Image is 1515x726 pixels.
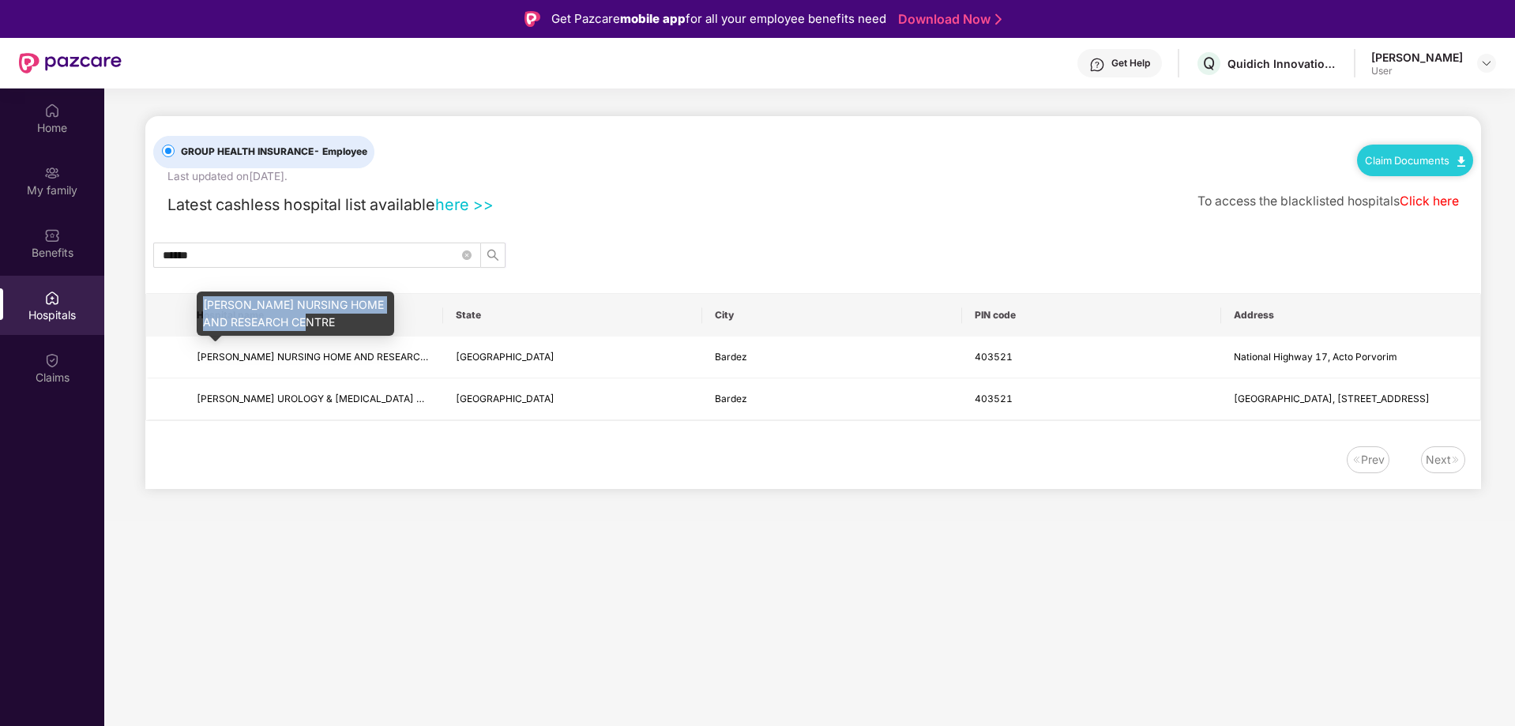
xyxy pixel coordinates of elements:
[898,11,997,28] a: Download Now
[1400,194,1459,209] a: Click here
[184,378,443,420] td: RG STONE UROLOGY & LAPAROSCOPY HOSPITAL - BARDEZ
[456,351,554,363] span: [GEOGRAPHIC_DATA]
[975,393,1013,404] span: 403521
[1234,393,1430,404] span: [GEOGRAPHIC_DATA], [STREET_ADDRESS]
[184,294,443,337] th: Hospital name
[551,9,886,28] div: Get Pazcare for all your employee benefits need
[443,378,702,420] td: Goa
[44,103,60,118] img: svg+xml;base64,PHN2ZyBpZD0iSG9tZSIgeG1sbnM9Imh0dHA6Ly93d3cudzMub3JnLzIwMDAvc3ZnIiB3aWR0aD0iMjAiIG...
[995,11,1002,28] img: Stroke
[19,53,122,73] img: New Pazcare Logo
[44,165,60,181] img: svg+xml;base64,PHN2ZyB3aWR0aD0iMjAiIGhlaWdodD0iMjAiIHZpZXdCb3g9IjAgMCAyMCAyMCIgZmlsbD0ibm9uZSIgeG...
[175,145,374,160] span: GROUP HEALTH INSURANCE
[167,168,288,186] div: Last updated on [DATE] .
[1203,54,1215,73] span: Q
[962,294,1221,337] th: PIN code
[1480,57,1493,70] img: svg+xml;base64,PHN2ZyBpZD0iRHJvcGRvd24tMzJ4MzIiIHhtbG5zPSJodHRwOi8vd3d3LnczLm9yZy8yMDAwL3N2ZyIgd2...
[1111,57,1150,70] div: Get Help
[44,228,60,243] img: svg+xml;base64,PHN2ZyBpZD0iQmVuZWZpdHMiIHhtbG5zPSJodHRwOi8vd3d3LnczLm9yZy8yMDAwL3N2ZyIgd2lkdGg9Ij...
[702,337,961,378] td: Bardez
[715,351,747,363] span: Bardez
[1365,154,1465,167] a: Claim Documents
[1221,294,1480,337] th: Address
[1457,156,1465,167] img: svg+xml;base64,PHN2ZyB4bWxucz0iaHR0cDovL3d3dy53My5vcmcvMjAwMC9zdmciIHdpZHRoPSIxMC40IiBoZWlnaHQ9Ij...
[1234,351,1397,363] span: National Highway 17, Acto Porvorim
[462,250,472,260] span: close-circle
[44,352,60,368] img: svg+xml;base64,PHN2ZyBpZD0iQ2xhaW0iIHhtbG5zPSJodHRwOi8vd3d3LnczLm9yZy8yMDAwL3N2ZyIgd2lkdGg9IjIwIi...
[184,337,443,378] td: CHODANKAR NURSING HOME AND RESEARCH CENTRE
[443,294,702,337] th: State
[314,145,367,157] span: - Employee
[167,195,435,214] span: Latest cashless hospital list available
[1361,451,1385,468] div: Prev
[197,351,468,363] span: [PERSON_NAME] NURSING HOME AND RESEARCH CENTRE
[1426,451,1451,468] div: Next
[1089,57,1105,73] img: svg+xml;base64,PHN2ZyBpZD0iSGVscC0zMngzMiIgeG1sbnM9Imh0dHA6Ly93d3cudzMub3JnLzIwMDAvc3ZnIiB3aWR0aD...
[1227,56,1338,71] div: Quidich Innovation Labs Private Limited
[44,290,60,306] img: svg+xml;base64,PHN2ZyBpZD0iSG9zcGl0YWxzIiB4bWxucz0iaHR0cDovL3d3dy53My5vcmcvMjAwMC9zdmciIHdpZHRoPS...
[1221,337,1480,378] td: National Highway 17, Acto Porvorim
[435,195,494,214] a: here >>
[456,393,554,404] span: [GEOGRAPHIC_DATA]
[481,249,505,261] span: search
[715,393,747,404] span: Bardez
[480,243,506,268] button: search
[702,378,961,420] td: Bardez
[620,11,686,26] strong: mobile app
[1371,65,1463,77] div: User
[1351,455,1361,465] img: svg+xml;base64,PHN2ZyB4bWxucz0iaHR0cDovL3d3dy53My5vcmcvMjAwMC9zdmciIHdpZHRoPSIxNiIgaGVpZ2h0PSIxNi...
[702,294,961,337] th: City
[1451,455,1460,465] img: svg+xml;base64,PHN2ZyB4bWxucz0iaHR0cDovL3d3dy53My5vcmcvMjAwMC9zdmciIHdpZHRoPSIxNiIgaGVpZ2h0PSIxNi...
[462,248,472,263] span: close-circle
[197,393,573,404] span: [PERSON_NAME] UROLOGY & [MEDICAL_DATA] HOSPITAL - [GEOGRAPHIC_DATA]
[443,337,702,378] td: Goa
[1197,194,1400,209] span: To access the blacklisted hospitals
[524,11,540,27] img: Logo
[197,292,394,336] div: [PERSON_NAME] NURSING HOME AND RESEARCH CENTRE
[1221,378,1480,420] td: Cvc Centre, Plot No - 217-218, Pda Colony, Panjim Mapusa Highway,Alto-Porvorim, Bardez
[1371,50,1463,65] div: [PERSON_NAME]
[975,351,1013,363] span: 403521
[1234,309,1468,322] span: Address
